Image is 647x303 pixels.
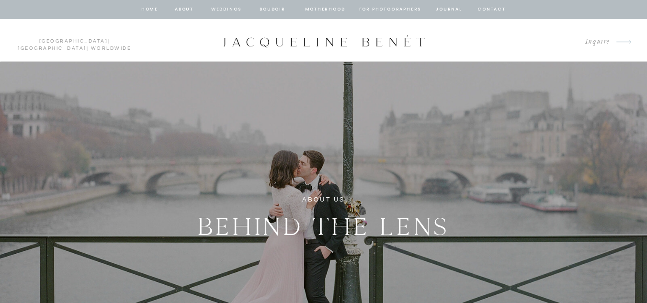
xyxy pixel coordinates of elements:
[246,194,402,205] h1: ABOUT US
[39,39,108,44] a: [GEOGRAPHIC_DATA]
[305,5,345,14] a: Motherhood
[174,5,194,14] a: about
[210,5,243,14] a: Weddings
[18,46,87,51] a: [GEOGRAPHIC_DATA]
[13,38,136,44] p: | | Worldwide
[141,5,159,14] a: home
[434,5,464,14] a: journal
[578,35,610,48] a: Inquire
[186,207,462,241] h2: BEHIND THE LENS
[477,5,507,14] a: contact
[359,5,421,14] a: for photographers
[259,5,286,14] a: BOUDOIR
